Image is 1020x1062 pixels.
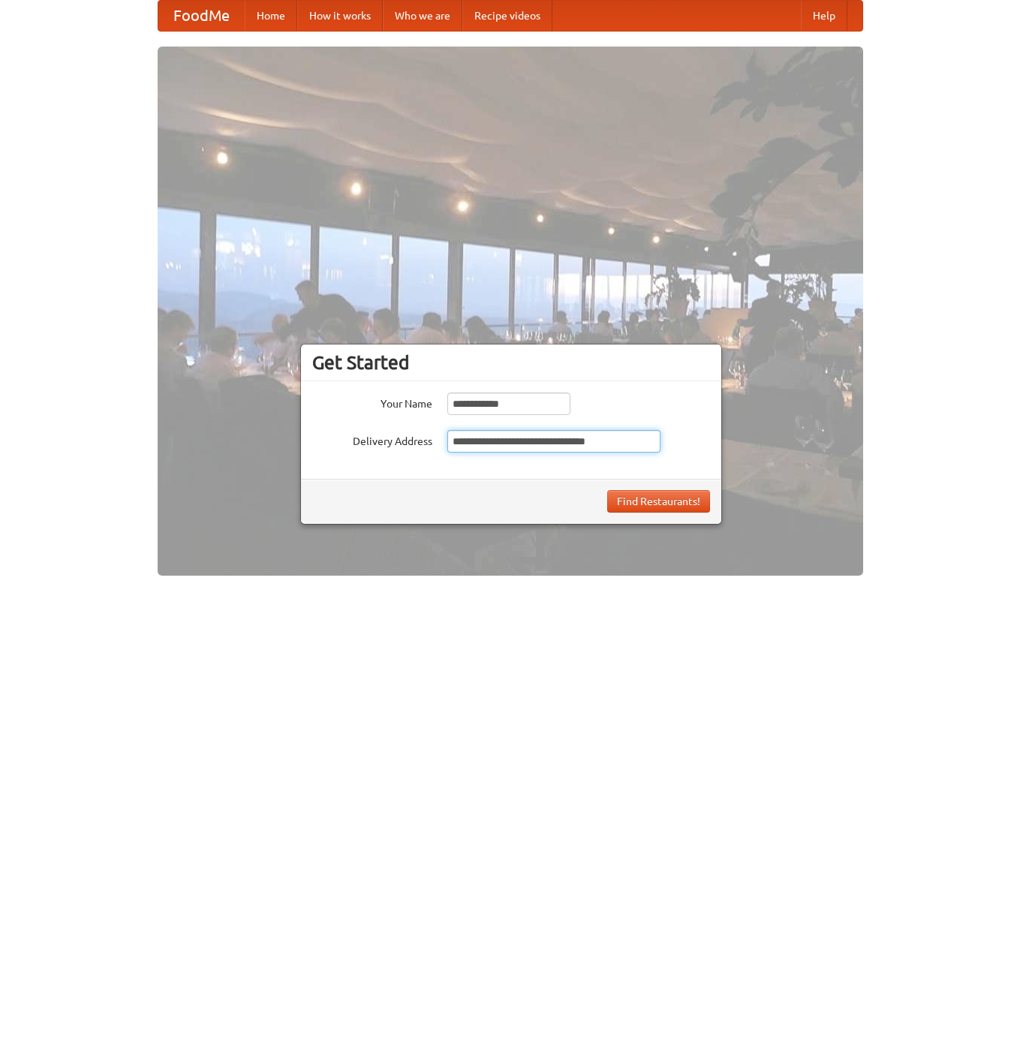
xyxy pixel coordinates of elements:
label: Your Name [312,393,432,411]
label: Delivery Address [312,430,432,449]
a: How it works [297,1,383,31]
a: Recipe videos [462,1,552,31]
a: Help [801,1,847,31]
a: FoodMe [158,1,245,31]
h3: Get Started [312,351,710,374]
a: Who we are [383,1,462,31]
a: Home [245,1,297,31]
button: Find Restaurants! [607,490,710,513]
